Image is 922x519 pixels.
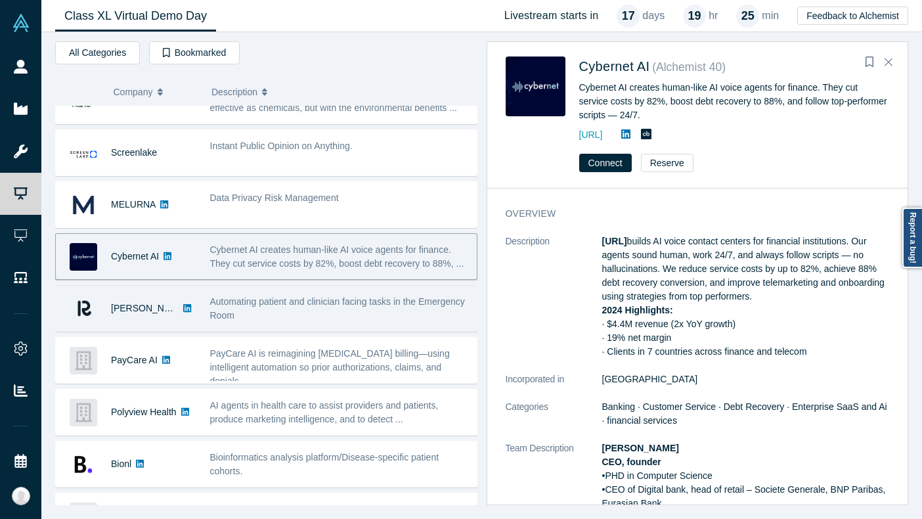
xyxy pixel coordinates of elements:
a: Cybernet AI [579,59,650,74]
img: MELURNA's Logo [70,191,97,219]
a: PayCare AI [111,355,158,365]
dt: Categories [506,400,602,441]
button: Close [879,52,898,73]
dd: [GEOGRAPHIC_DATA] [602,372,890,386]
span: Cybernet AI creates human-like AI voice agents for finance. They cut service costs by 82%, boost ... [210,244,464,269]
strong: [URL] [602,236,627,246]
a: [URL] [579,129,603,140]
button: Bookmarked [149,41,240,64]
a: [PERSON_NAME] [111,303,187,313]
span: Instant Public Opinion on Anything. [210,141,353,151]
div: 25 [736,5,759,28]
button: Reserve [641,154,693,172]
span: Let's solve lost and abandoned fishing gear. [210,504,389,514]
h4: Livestream starts in [504,9,599,22]
img: Cybernet AI's Logo [70,243,97,271]
a: Report a bug! [902,208,922,268]
a: Polyview Health [111,407,177,417]
img: Katinka Harsányi's Account [12,487,30,505]
p: hr [709,8,718,24]
dt: Description [506,235,602,372]
strong: [PERSON_NAME] [602,443,679,453]
a: Bionl [111,459,131,469]
button: All Categories [55,41,140,64]
div: 19 [683,5,706,28]
button: Connect [579,154,632,172]
span: Description [211,78,257,106]
strong: 2024 Highlights: [602,305,673,315]
h3: overview [506,207,871,221]
button: Feedback to Alchemist [797,7,908,25]
img: Screenlake's Logo [70,139,97,167]
div: Cybernet AI creates human-like AI voice agents for finance. They cut service costs by 82%, boost ... [579,81,890,122]
span: Bioinformatics analysis platform/Disease-specific patient cohorts. [210,452,439,476]
button: Bookmark [860,53,879,72]
p: days [642,8,665,24]
img: Alchemist Vault Logo [12,14,30,32]
span: Automating patient and clinician facing tasks in the Emergency Room [210,296,465,321]
a: Class XL Virtual Demo Day [55,1,216,32]
span: Banking · Customer Service · Debt Recovery · Enterprise SaaS and Ai · financial services [602,401,887,426]
span: PayCare AI is reimagining [MEDICAL_DATA] billing—using intelligent automation so prior authorizat... [210,348,450,386]
img: Renna's Logo [70,295,97,323]
span: We harness nanotechnology to create agricultural inputs as effective as chemicals, but with the e... [210,89,457,113]
span: Company [114,78,153,106]
p: builds AI voice contact centers for financial institutions. Our agents sound human, work 24/7, an... [602,235,890,359]
strong: CEO, founder [602,457,661,467]
img: PayCare AI 's Logo [70,347,97,374]
button: Company [114,78,198,106]
a: Cybernet AI [111,251,159,261]
span: Data Privacy Risk Management [210,192,339,203]
button: Description [211,78,468,106]
dt: Incorporated in [506,372,602,400]
div: 17 [617,5,640,28]
img: Bionl's Logo [70,451,97,478]
span: AI agents in health care to assist providers and patients, produce marketing intelligence, and to... [210,400,439,424]
img: Cybernet AI's Logo [506,56,565,116]
img: Polyview Health's Logo [70,399,97,426]
a: MELURNA [111,199,156,210]
p: min [762,8,779,24]
a: Screenlake [111,147,157,158]
small: ( Alchemist 40 ) [652,60,726,74]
